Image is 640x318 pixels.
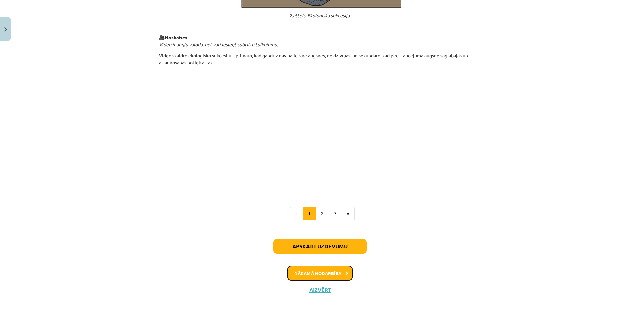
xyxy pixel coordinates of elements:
em: Video ir angļu valodā, bet vari ieslēgt subtitru tulkojumu. [159,41,278,47]
button: Nākamā nodarbība [287,266,353,281]
button: » [342,207,355,220]
button: 3 [329,207,342,220]
em: 2.attēls. Ekoloģiska sukcesija. [289,12,351,18]
p: 🎥 [159,34,481,48]
nav: Page navigation example [159,207,481,220]
button: 1 [303,207,316,220]
button: Aizvērt [307,287,333,293]
p: Video skaidro ekoloģisko sukcesiju – primāro, kad gandrīz nav palicis ne augsnes, ne dzīvības, un... [159,52,481,66]
button: 2 [316,207,329,220]
strong: Noskaties [165,34,187,40]
img: icon-close-lesson-0947bae3869378f0d4975bcd49f059093ad1ed9edebbc8119c70593378902aed.svg [4,27,7,32]
button: Apskatīt uzdevumu [273,239,367,254]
